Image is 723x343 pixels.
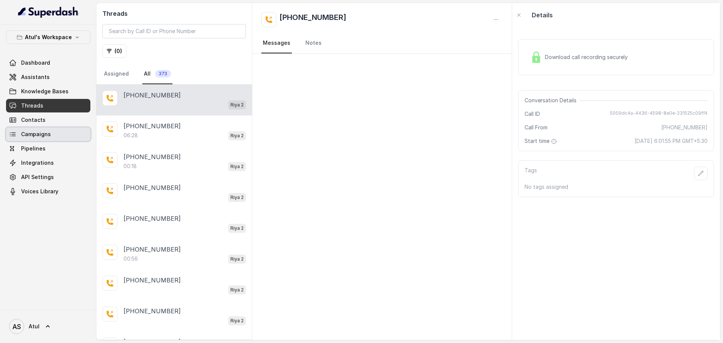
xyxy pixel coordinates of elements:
[21,59,50,67] span: Dashboard
[6,85,90,98] a: Knowledge Bases
[230,101,244,109] p: Riya 2
[6,170,90,184] a: API Settings
[6,113,90,127] a: Contacts
[6,99,90,112] a: Threads
[21,88,69,95] span: Knowledge Bases
[25,33,72,42] p: Atul's Workspace
[124,152,181,161] p: [PHONE_NUMBER]
[525,167,537,180] p: Tags
[230,255,244,263] p: Riya 2
[29,323,40,330] span: Atul
[6,56,90,70] a: Dashboard
[124,121,181,131] p: [PHONE_NUMBER]
[525,183,708,191] p: No tags assigned
[279,12,346,27] h2: [PHONE_NUMBER]
[230,225,244,232] p: Riya 2
[102,24,246,38] input: Search by Call ID or Phone Number
[525,124,548,131] span: Call From
[124,245,181,254] p: [PHONE_NUMBER]
[230,317,244,325] p: Riya 2
[532,11,553,20] p: Details
[21,102,43,109] span: Threads
[142,64,172,84] a: All373
[230,286,244,294] p: Riya 2
[6,70,90,84] a: Assistants
[230,194,244,201] p: Riya 2
[261,33,292,53] a: Messages
[21,131,51,138] span: Campaigns
[6,185,90,198] a: Voices Library
[18,6,79,18] img: light.svg
[6,142,90,155] a: Pipelines
[21,188,58,195] span: Voices Library
[21,145,46,152] span: Pipelines
[124,183,181,192] p: [PHONE_NUMBER]
[102,64,246,84] nav: Tabs
[102,9,246,18] h2: Threads
[304,33,323,53] a: Notes
[124,132,138,139] p: 06:28
[230,132,244,140] p: Riya 2
[155,70,171,77] span: 373
[102,64,130,84] a: Assigned
[525,137,558,145] span: Start time
[124,255,138,263] p: 00:56
[531,52,542,63] img: Lock Icon
[545,53,631,61] span: Download call recording securely
[21,116,46,124] span: Contacts
[21,159,54,167] span: Integrations
[6,316,90,337] a: Atul
[525,110,540,118] span: Call ID
[124,276,181,285] p: [PHONE_NUMBER]
[6,127,90,141] a: Campaigns
[6,30,90,44] button: Atul's Workspace
[124,307,181,316] p: [PHONE_NUMBER]
[525,97,580,104] span: Conversation Details
[661,124,708,131] span: [PHONE_NUMBER]
[21,73,50,81] span: Assistants
[610,110,708,118] span: 5009dc4a-4436-4598-8e0e-231525c09ff4
[124,214,181,223] p: [PHONE_NUMBER]
[124,91,181,100] p: [PHONE_NUMBER]
[12,323,21,331] text: AS
[21,173,54,181] span: API Settings
[124,162,137,170] p: 00:18
[635,137,708,145] span: [DATE] 6:01:55 PM GMT+5:30
[261,33,503,53] nav: Tabs
[6,156,90,170] a: Integrations
[102,44,127,58] button: (0)
[230,163,244,170] p: Riya 2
